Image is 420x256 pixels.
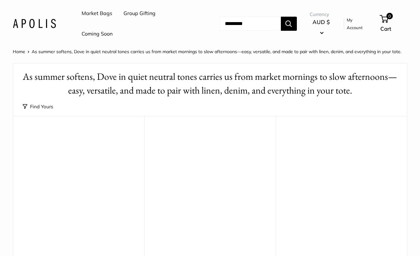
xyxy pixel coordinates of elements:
[282,132,400,251] a: description_Make it yours with custom printed text.description_The Original Market bag in its 4 n...
[123,9,155,18] a: Group Gifting
[82,29,113,39] a: Coming Soon
[380,13,407,34] a: 0 Cart
[386,13,393,19] span: 0
[310,17,333,37] button: AUD $
[347,16,369,32] a: My Account
[13,47,401,56] nav: Breadcrumb
[151,132,269,251] a: Petite Market Bag in Naturaldescription_Effortless style that elevates every moment
[281,17,297,31] button: Search
[82,9,112,18] a: Market Bags
[380,25,391,32] span: Cart
[310,10,333,19] span: Currency
[23,102,53,111] button: Find Yours
[13,49,25,54] a: Home
[23,70,397,97] h1: As summer softens, Dove in quiet neutral tones carries us from market mornings to slow afternoons...
[13,19,56,28] img: Apolis
[313,19,330,25] span: AUD $
[220,17,281,31] input: Search...
[32,49,401,54] span: As summer softens, Dove in quiet neutral tones carries us from market mornings to slow afternoons...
